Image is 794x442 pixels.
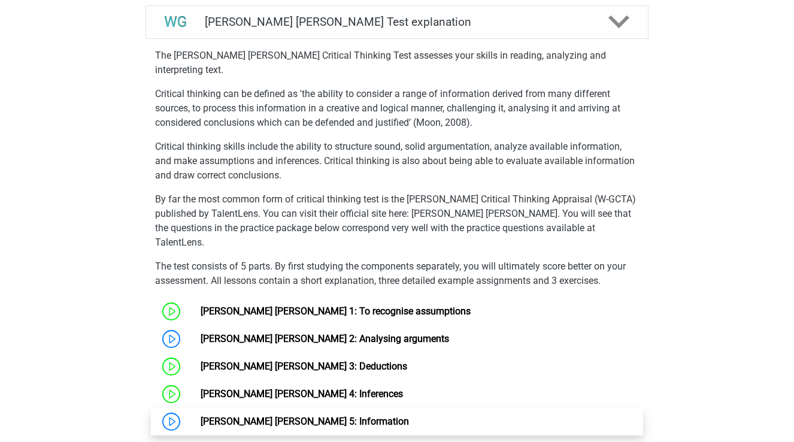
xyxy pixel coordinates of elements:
a: [PERSON_NAME] [PERSON_NAME] 1: To recognise assumptions [201,305,471,317]
a: [PERSON_NAME] [PERSON_NAME] 2: Analysing arguments [201,333,449,344]
p: The [PERSON_NAME] [PERSON_NAME] Critical Thinking Test assesses your skills in reading, analyzing... [155,49,639,77]
a: [PERSON_NAME] [PERSON_NAME] 4: Inferences [201,388,403,399]
a: explanations [PERSON_NAME] [PERSON_NAME] Test explanation [141,5,653,39]
p: The test consists of 5 parts. By first studying the components separately, you will ultimately sc... [155,259,639,288]
p: Critical thinking can be defined as 'the ability to consider a range of information derived from ... [155,87,639,130]
a: [PERSON_NAME] [PERSON_NAME] 5: Information [201,416,409,427]
img: watson glaser test explanations [160,7,191,37]
a: [PERSON_NAME] [PERSON_NAME] 3: Deductions [201,361,407,372]
p: By far the most common form of critical thinking test is the [PERSON_NAME] Critical Thinking Appr... [155,192,639,250]
p: Critical thinking skills include the ability to structure sound, solid argumentation, analyze ava... [155,140,639,183]
h4: [PERSON_NAME] [PERSON_NAME] Test explanation [205,15,589,29]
